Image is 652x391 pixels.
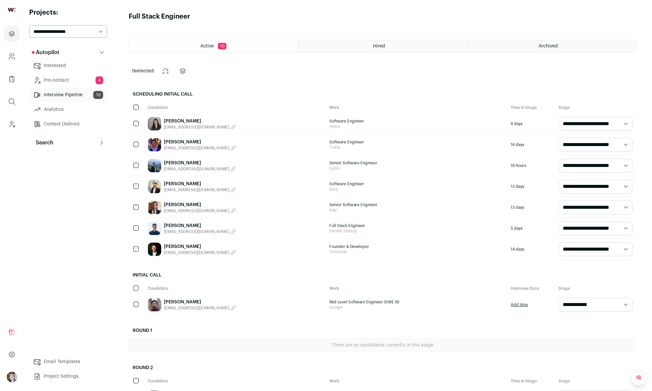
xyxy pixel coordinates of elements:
a: [PERSON_NAME] [164,201,236,208]
a: [PERSON_NAME] [164,139,236,145]
div: Candidate [145,102,326,114]
a: [PERSON_NAME] [164,160,236,166]
button: Search [29,136,107,149]
span: Burq [329,187,504,192]
div: Time in Stage [507,102,555,114]
div: Stage [555,375,636,387]
button: [EMAIL_ADDRESS][DOMAIN_NAME] [164,166,236,172]
h1: Full Stack Engineer [129,12,190,21]
span: Hired [373,44,385,48]
img: 99d79a47e730d58cf44cf04a106186be4c2054cd191758a0b3a43472abdbef65.jpg [148,243,161,256]
button: [EMAIL_ADDRESS][DOMAIN_NAME] [164,145,236,151]
div: 5 days [507,218,555,239]
span: 10 [218,43,227,49]
span: Stealth Startup [329,228,504,234]
button: [EMAIL_ADDRESS][DOMAIN_NAME] [164,208,236,213]
a: Email Templates [29,355,107,368]
span: 4 [96,76,103,84]
div: 8 days [507,114,555,134]
a: Add time [511,302,528,307]
img: 4184f26a3abd01f0fb34e1669719ea57e1e5ca866aec81dd5361e3be4ef30d10 [148,298,161,311]
img: 6494470-medium_jpg [7,372,17,382]
a: Project Settings [29,370,107,383]
span: Founder & Developer [329,244,504,249]
span: 0 [132,69,135,73]
span: [EMAIL_ADDRESS][DOMAIN_NAME] [164,305,229,311]
div: There are no candidates currently in this stage [129,338,636,352]
div: Work [326,282,507,294]
p: Autopilot [32,48,59,56]
span: Senior Software Engineer [329,160,504,166]
div: Stage [555,102,636,114]
span: [EMAIL_ADDRESS][DOMAIN_NAME] [164,145,229,151]
span: [EMAIL_ADDRESS][DOMAIN_NAME] [164,187,229,193]
h2: Scheduling Initial Call [129,87,636,102]
img: 6071030c9b7fc288499823c1ffc6609031182b2c8391b1679b54e00a2404d2aa [148,117,161,130]
a: Analytics [29,103,107,116]
h2: Projects: [29,8,107,17]
span: Senior Software Engineer [329,202,504,207]
button: Change stage [158,63,173,79]
a: Context (Admin) [29,117,107,131]
button: Autopilot [29,46,107,59]
span: Software Engineer [329,118,504,124]
a: Pre-contact4 [29,74,107,87]
span: Archived [539,44,558,48]
div: Work [326,102,507,114]
span: Full Stack Engineer [329,223,504,228]
div: Stage [555,282,636,294]
span: [EMAIL_ADDRESS][DOMAIN_NAME] [164,229,229,234]
h2: Initial Call [129,268,636,282]
a: Hired [298,40,467,52]
div: 14 days [507,239,555,260]
span: 10 [93,91,103,99]
div: 13 days [507,176,555,197]
a: 🧠 [631,370,647,386]
h2: Round 1 [129,323,636,338]
div: 18 hours [507,155,555,176]
button: [EMAIL_ADDRESS][DOMAIN_NAME] [164,229,236,234]
div: Candidate [145,282,326,294]
a: [PERSON_NAME] [164,299,236,305]
a: Leads (Backoffice) [4,116,20,132]
div: Time in Stage [507,375,555,387]
img: 5f52847b2248423ca5b92191029f5611bdeb4e6b2abee9f97c3699fee80cdc37 [148,201,161,214]
span: Google [329,305,504,310]
img: 2f922e4d23a870ba38e2135512673e80f89e276ca702aecacbd72b25b5b2b2c4.jpg [148,222,161,235]
button: [EMAIL_ADDRESS][DOMAIN_NAME] [164,305,236,311]
span: TimeSink [329,249,504,255]
a: [PERSON_NAME] [164,118,236,124]
button: [EMAIL_ADDRESS][DOMAIN_NAME] [164,187,236,193]
div: 13 days [507,197,555,218]
div: Interview Date [507,282,555,294]
span: [EMAIL_ADDRESS][DOMAIN_NAME] [164,208,229,213]
span: Explo [329,166,504,171]
span: [EMAIL_ADDRESS][DOMAIN_NAME] [164,124,229,130]
a: Company and ATS Settings [4,48,20,64]
div: 16 days [507,134,555,155]
img: wellfound-shorthand-0d5821cbd27db2630d0214b213865d53afaa358527fdda9d0ea32b1df1b89c2c.svg [8,8,16,12]
a: [PERSON_NAME] [164,243,236,250]
button: [EMAIL_ADDRESS][DOMAIN_NAME] [164,250,236,255]
span: selected: [132,68,155,74]
span: [EMAIL_ADDRESS][DOMAIN_NAME] [164,166,229,172]
div: Work [326,375,507,387]
span: Traba [329,145,504,150]
a: Company Lists [4,71,20,87]
span: Software Engineer [329,139,504,145]
button: Open dropdown [7,372,17,382]
span: Software Engineer [329,181,504,187]
img: 4555cd2c7fb338b7fb56aba942e2a813b38add929df2d62542f97ece1b7149b3.jpg [148,138,161,151]
a: Projects [4,26,20,42]
img: a9aedb63858c365fd875dfb347b112a72de16053d58a70625489b9052c9c7864 [148,159,161,172]
h2: Round 2 [129,360,636,375]
img: 3f74b2aafaf9767bdcfb9879e83b13b5ca065b43383e9ae91510812bf64767df.jpg [148,180,161,193]
button: [EMAIL_ADDRESS][DOMAIN_NAME] [164,124,236,130]
a: [PERSON_NAME] [164,181,236,187]
span: Kale [329,207,504,213]
span: Active [200,44,214,48]
a: Interview Pipeline10 [29,88,107,102]
div: Candidate [145,375,326,387]
span: Aptos [329,124,504,129]
span: [EMAIL_ADDRESS][DOMAIN_NAME] [164,250,229,255]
